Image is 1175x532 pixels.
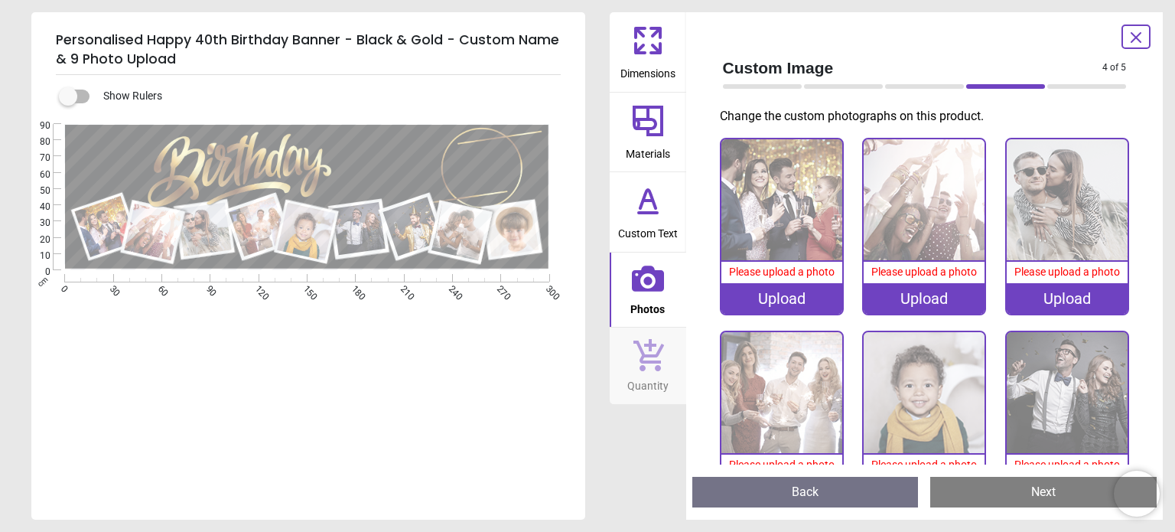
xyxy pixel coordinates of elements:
[729,266,835,278] span: Please upload a photo
[610,93,686,172] button: Materials
[21,119,50,132] span: 90
[620,59,675,82] span: Dimensions
[397,283,407,293] span: 210
[871,459,977,471] span: Please upload a photo
[864,283,985,314] div: Upload
[56,24,561,75] h5: Personalised Happy 40th Birthday Banner - Black & Gold - Custom Name & 9 Photo Upload
[1014,266,1120,278] span: Please upload a photo
[21,233,50,246] span: 20
[626,139,670,162] span: Materials
[630,295,665,318] span: Photos
[494,283,504,293] span: 270
[610,253,686,328] button: Photos
[1102,61,1126,74] span: 4 of 5
[871,266,977,278] span: Please upload a photo
[36,275,50,289] span: cm
[21,152,50,165] span: 70
[692,477,919,508] button: Back
[21,201,50,214] span: 40
[155,283,164,293] span: 60
[21,135,50,149] span: 80
[21,168,50,181] span: 60
[720,108,1139,125] p: Change the custom photographs on this product.
[21,184,50,197] span: 50
[300,283,310,293] span: 150
[610,12,686,92] button: Dimensions
[21,250,50,263] span: 10
[542,283,552,293] span: 300
[610,328,686,404] button: Quantity
[729,459,835,471] span: Please upload a photo
[721,283,842,314] div: Upload
[252,283,262,293] span: 120
[723,57,1103,79] span: Custom Image
[57,283,67,293] span: 0
[930,477,1157,508] button: Next
[348,283,358,293] span: 180
[106,283,116,293] span: 30
[445,283,455,293] span: 240
[21,266,50,279] span: 0
[21,217,50,230] span: 30
[203,283,213,293] span: 90
[627,371,669,394] span: Quantity
[610,172,686,252] button: Custom Text
[618,219,678,242] span: Custom Text
[68,87,585,106] div: Show Rulers
[1014,459,1120,471] span: Please upload a photo
[1114,471,1160,517] iframe: Brevo live chat
[1007,283,1128,314] div: Upload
